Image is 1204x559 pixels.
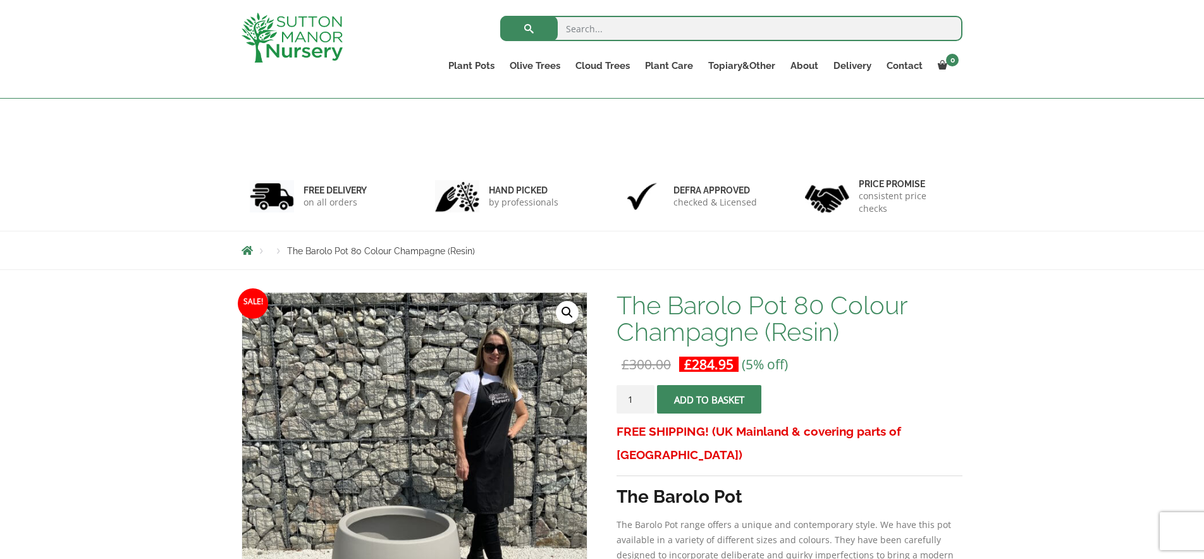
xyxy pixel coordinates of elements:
img: logo [242,13,343,63]
nav: Breadcrumbs [242,245,962,255]
a: 0 [930,57,962,75]
strong: The Barolo Pot [617,486,742,507]
h1: The Barolo Pot 80 Colour Champagne (Resin) [617,292,962,345]
span: (5% off) [742,355,788,373]
input: Search... [500,16,962,41]
a: Delivery [826,57,879,75]
p: by professionals [489,196,558,209]
a: Plant Care [637,57,701,75]
p: on all orders [304,196,367,209]
span: 0 [946,54,959,66]
p: consistent price checks [859,190,955,215]
img: 2.jpg [435,180,479,212]
img: 1.jpg [250,180,294,212]
span: £ [622,355,629,373]
a: View full-screen image gallery [556,301,579,324]
bdi: 300.00 [622,355,671,373]
a: Topiary&Other [701,57,783,75]
button: Add to basket [657,385,761,414]
h6: Price promise [859,178,955,190]
a: Contact [879,57,930,75]
a: About [783,57,826,75]
a: Plant Pots [441,57,502,75]
img: 4.jpg [805,177,849,216]
a: Olive Trees [502,57,568,75]
input: Product quantity [617,385,654,414]
span: Sale! [238,288,268,319]
p: checked & Licensed [673,196,757,209]
span: £ [684,355,692,373]
h6: Defra approved [673,185,757,196]
h6: hand picked [489,185,558,196]
bdi: 284.95 [684,355,734,373]
h3: FREE SHIPPING! (UK Mainland & covering parts of [GEOGRAPHIC_DATA]) [617,420,962,467]
img: 3.jpg [620,180,664,212]
a: Cloud Trees [568,57,637,75]
h6: FREE DELIVERY [304,185,367,196]
span: The Barolo Pot 80 Colour Champagne (Resin) [287,246,475,256]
